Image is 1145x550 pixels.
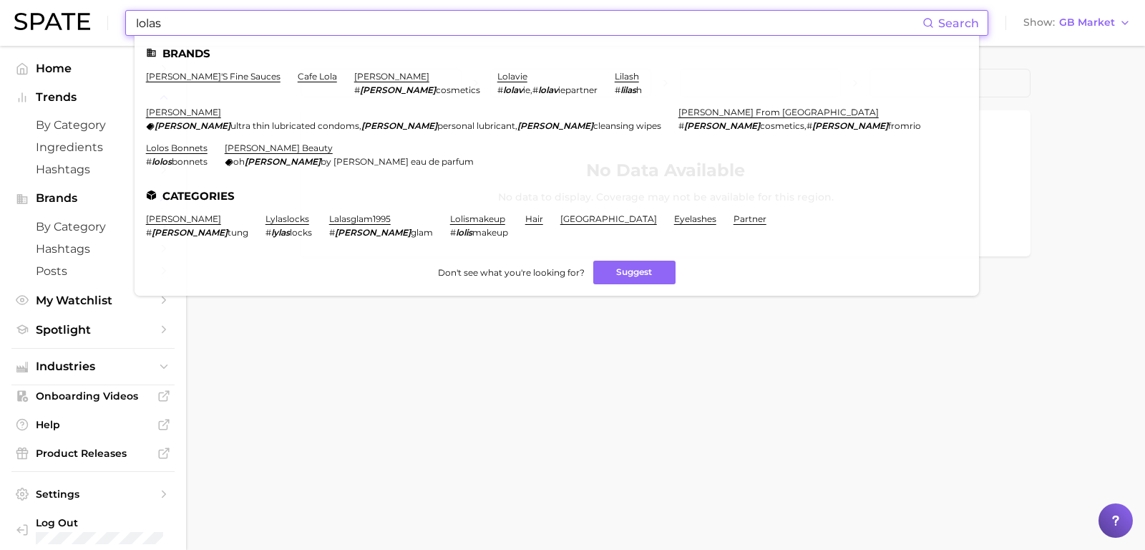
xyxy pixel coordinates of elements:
[245,156,321,167] em: [PERSON_NAME]
[36,516,180,529] span: Log Out
[271,227,290,238] em: lylas
[11,483,175,505] a: Settings
[36,488,150,501] span: Settings
[36,242,150,256] span: Hashtags
[523,85,530,95] span: ie
[354,71,429,82] a: [PERSON_NAME]
[361,120,437,131] em: [PERSON_NAME]
[450,213,505,224] a: lolismakeup
[11,136,175,158] a: Ingredients
[497,71,527,82] a: lolavie
[146,71,281,82] a: [PERSON_NAME]'s fine sauces
[593,261,676,284] button: Suggest
[503,85,523,95] em: lolav
[888,120,921,131] span: fromrio
[11,319,175,341] a: Spotlight
[152,156,172,167] em: lolos
[36,62,150,75] span: Home
[615,85,620,95] span: #
[456,227,472,238] em: lolis
[298,71,337,82] a: cafe lola
[807,120,812,131] span: #
[525,213,543,224] a: hair
[146,47,968,59] li: Brands
[329,213,391,224] a: lalasglam1995
[146,190,968,202] li: Categories
[146,227,152,238] span: #
[329,227,335,238] span: #
[11,216,175,238] a: by Category
[11,188,175,209] button: Brands
[146,107,221,117] a: [PERSON_NAME]
[14,13,90,30] img: SPATE
[517,120,593,131] em: [PERSON_NAME]
[674,213,716,224] a: eyelashes
[812,120,888,131] em: [PERSON_NAME]
[36,294,150,307] span: My Watchlist
[152,227,228,238] em: [PERSON_NAME]
[335,227,411,238] em: [PERSON_NAME]
[678,120,921,131] div: ,
[11,356,175,377] button: Industries
[411,227,433,238] span: glam
[36,91,150,104] span: Trends
[265,227,271,238] span: #
[135,11,922,35] input: Search here for a brand, industry, or ingredient
[620,85,636,95] em: lilas
[558,85,598,95] span: iepartner
[1020,14,1134,32] button: ShowGB Market
[36,220,150,233] span: by Category
[146,120,661,131] div: , ,
[760,120,804,131] span: cosmetics
[11,443,175,464] a: Product Releases
[146,156,152,167] span: #
[560,213,657,224] a: [GEOGRAPHIC_DATA]
[678,107,879,117] a: [PERSON_NAME] from [GEOGRAPHIC_DATA]
[532,85,538,95] span: #
[11,260,175,282] a: Posts
[1023,19,1055,26] span: Show
[225,143,333,153] a: [PERSON_NAME] beauty
[615,71,639,82] a: lilash
[36,390,150,402] span: Onboarding Videos
[321,156,474,167] span: by [PERSON_NAME] eau de parfum
[938,16,979,30] span: Search
[36,118,150,132] span: by Category
[172,156,208,167] span: bonnets
[11,87,175,108] button: Trends
[11,158,175,180] a: Hashtags
[538,85,558,95] em: lolav
[1059,19,1115,26] span: GB Market
[636,85,642,95] span: h
[230,120,359,131] span: ultra thin lubricated condoms
[11,114,175,136] a: by Category
[354,85,360,95] span: #
[228,227,248,238] span: tung
[436,85,480,95] span: cosmetics
[36,163,150,176] span: Hashtags
[146,143,208,153] a: lolos bonnets
[497,85,598,95] div: ,
[734,213,766,224] a: partner
[684,120,760,131] em: [PERSON_NAME]
[36,264,150,278] span: Posts
[437,120,515,131] span: personal lubricant
[265,213,309,224] a: lylaslocks
[155,120,230,131] em: [PERSON_NAME]
[36,323,150,337] span: Spotlight
[678,120,684,131] span: #
[11,57,175,79] a: Home
[438,267,585,278] span: Don't see what you're looking for?
[36,140,150,154] span: Ingredients
[11,512,175,549] a: Log out. Currently logged in with e-mail lhutcherson@kwtglobal.com.
[593,120,661,131] span: cleansing wipes
[290,227,312,238] span: locks
[360,85,436,95] em: [PERSON_NAME]
[233,156,245,167] span: oh
[11,289,175,312] a: My Watchlist
[146,213,221,224] a: [PERSON_NAME]
[36,192,150,205] span: Brands
[11,414,175,435] a: Help
[36,447,150,460] span: Product Releases
[497,85,503,95] span: #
